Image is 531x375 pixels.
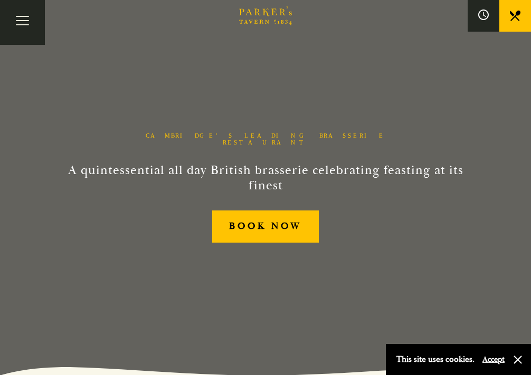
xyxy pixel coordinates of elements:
[67,163,464,194] h2: A quintessential all day British brasserie celebrating feasting at its finest
[396,352,475,367] p: This site uses cookies.
[482,354,505,364] button: Accept
[141,132,390,146] h1: Cambridge’s Leading Brasserie Restaurant
[212,210,319,243] a: BOOK NOW
[513,354,523,365] button: Close and accept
